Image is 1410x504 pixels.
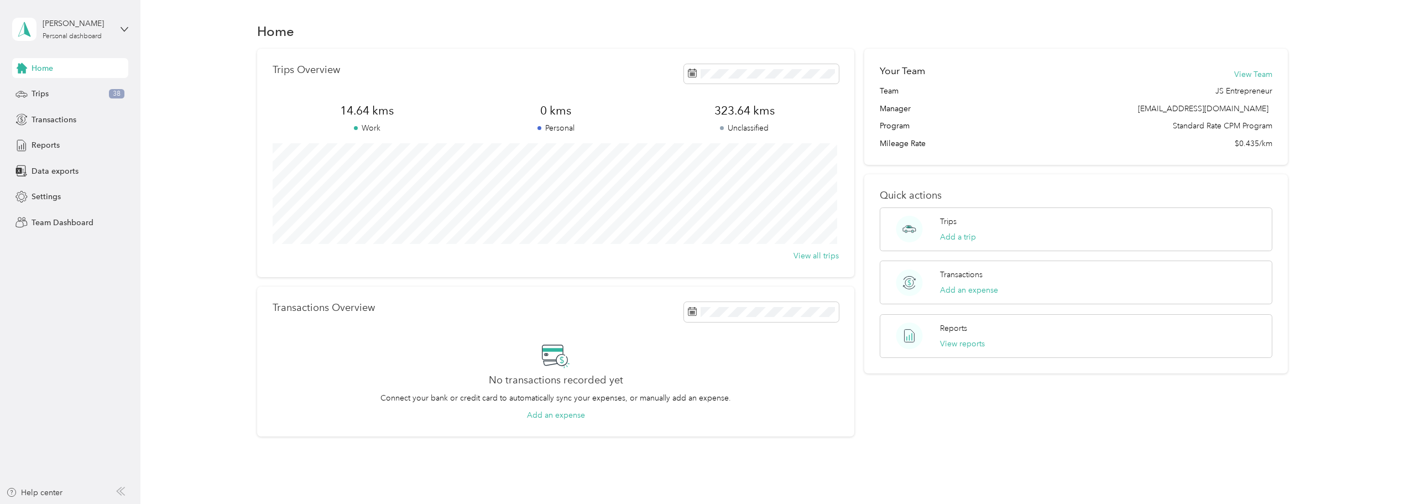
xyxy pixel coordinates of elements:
[6,487,62,498] button: Help center
[1138,104,1268,113] span: [EMAIL_ADDRESS][DOMAIN_NAME]
[940,231,976,243] button: Add a trip
[1348,442,1410,504] iframe: Everlance-gr Chat Button Frame
[940,216,957,227] p: Trips
[32,88,49,100] span: Trips
[527,409,585,421] button: Add an expense
[650,103,839,118] span: 323.64 kms
[43,18,112,29] div: [PERSON_NAME]
[793,250,839,262] button: View all trips
[32,63,53,74] span: Home
[461,103,650,118] span: 0 kms
[880,85,899,97] span: Team
[1215,85,1272,97] span: JS Entrepreneur
[32,217,93,228] span: Team Dashboard
[880,103,911,115] span: Manager
[1234,69,1272,80] button: View Team
[1235,138,1272,149] span: $0.435/km
[273,122,461,134] p: Work
[940,284,998,296] button: Add an expense
[109,89,124,99] span: 38
[32,114,76,126] span: Transactions
[880,138,926,149] span: Mileage Rate
[940,338,985,350] button: View reports
[32,139,60,151] span: Reports
[880,64,925,78] h2: Your Team
[257,25,294,37] h1: Home
[650,122,839,134] p: Unclassified
[1173,120,1272,132] span: Standard Rate CPM Program
[273,64,340,76] p: Trips Overview
[880,120,910,132] span: Program
[43,33,102,40] div: Personal dashboard
[940,323,967,334] p: Reports
[489,375,623,386] h2: No transactions recorded yet
[380,392,731,404] p: Connect your bank or credit card to automatically sync your expenses, or manually add an expense.
[32,191,61,202] span: Settings
[461,122,650,134] p: Personal
[32,165,79,177] span: Data exports
[273,103,461,118] span: 14.64 kms
[273,302,375,314] p: Transactions Overview
[940,269,983,280] p: Transactions
[880,190,1272,201] p: Quick actions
